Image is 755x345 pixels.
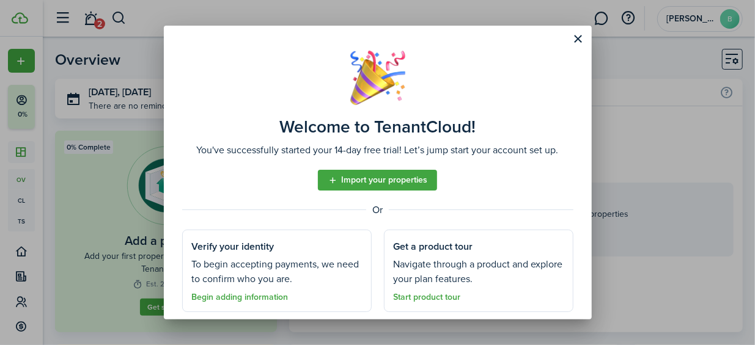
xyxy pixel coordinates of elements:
assembled-view-section-description: Navigate through a product and explore your plan features. [394,257,564,286]
a: Import your properties [318,170,437,191]
assembled-view-title: Welcome to TenantCloud! [279,117,476,137]
button: Close modal [568,29,589,49]
assembled-view-section-title: Verify your identity [192,239,274,254]
img: Well done! [350,50,405,105]
a: Start product tour [394,292,461,302]
assembled-view-section-title: Get a product tour [394,239,473,254]
assembled-view-section-description: To begin accepting payments, we need to confirm who you are. [192,257,362,286]
a: Begin adding information [192,292,289,302]
assembled-view-description: You've successfully started your 14-day free trial! Let’s jump start your account set up. [197,143,559,158]
assembled-view-separator: Or [182,203,573,217]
